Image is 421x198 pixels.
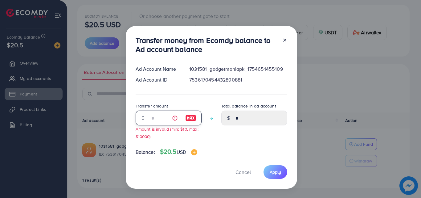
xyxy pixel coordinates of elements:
div: 1031581_gadgetmaniapk_1754651455109 [184,65,292,73]
label: Transfer amount [136,103,168,109]
button: Apply [264,165,287,179]
span: Balance: [136,149,155,156]
h3: Transfer money from Ecomdy balance to Ad account balance [136,36,277,54]
span: USD [177,149,186,155]
div: Ad Account ID [131,76,185,83]
span: Cancel [235,169,251,175]
small: Amount is invalid (min: $10, max: $10000) [136,126,198,139]
label: Total balance in ad account [221,103,276,109]
button: Cancel [228,165,259,179]
div: Ad Account Name [131,65,185,73]
img: image [185,114,196,122]
span: Apply [270,169,281,175]
div: 7536170454432890881 [184,76,292,83]
img: image [191,149,197,155]
h4: $20.5 [160,148,197,156]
